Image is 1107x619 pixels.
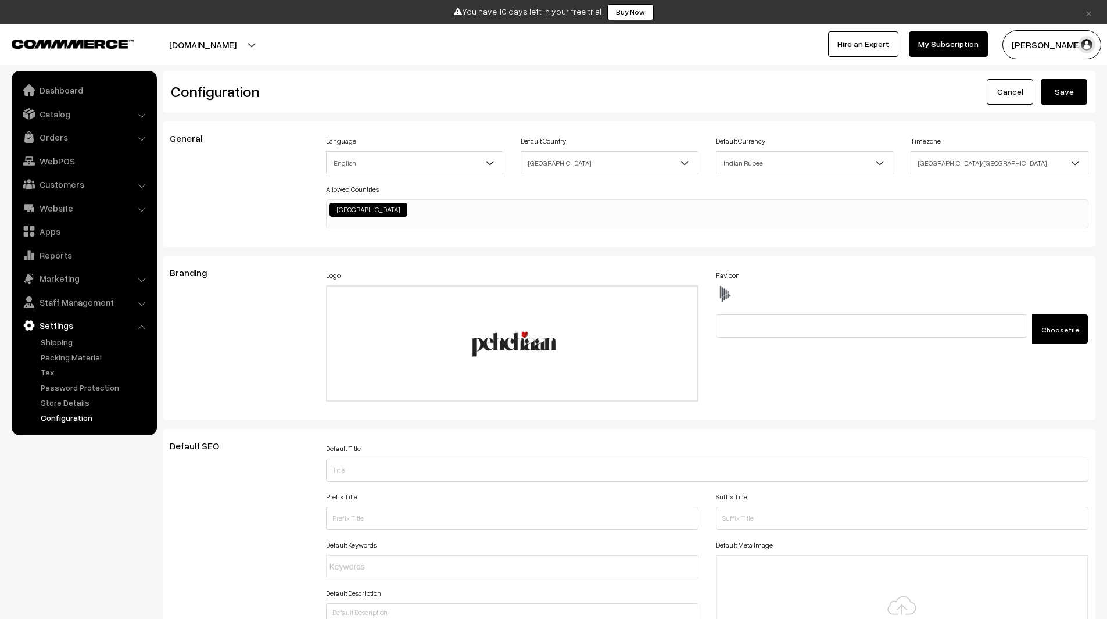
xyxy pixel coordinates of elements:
[15,245,153,266] a: Reports
[326,507,698,530] input: Prefix Title
[521,153,698,173] span: India
[1041,79,1087,105] button: Save
[911,136,941,146] label: Timezone
[326,492,357,502] label: Prefix Title
[1078,36,1095,53] img: user
[12,40,134,48] img: COMMMERCE
[128,30,277,59] button: [DOMAIN_NAME]
[15,315,153,336] a: Settings
[1002,30,1101,59] button: [PERSON_NAME]
[15,174,153,195] a: Customers
[911,153,1088,173] span: Asia/Kolkata
[38,396,153,409] a: Store Details
[716,285,733,303] img: favicon.ico
[329,561,431,573] input: Keywords
[170,440,233,452] span: Default SEO
[326,136,356,146] label: Language
[716,151,894,174] span: Indian Rupee
[329,203,407,217] li: India
[327,153,503,173] span: English
[15,103,153,124] a: Catalog
[326,151,504,174] span: English
[326,588,381,599] label: Default Description
[4,4,1103,20] div: You have 10 days left in your free trial
[326,184,379,195] label: Allowed Countries
[326,540,377,550] label: Default Keywords
[521,151,698,174] span: India
[15,221,153,242] a: Apps
[326,443,361,454] label: Default Title
[171,83,621,101] h2: Configuration
[909,31,988,57] a: My Subscription
[15,268,153,289] a: Marketing
[716,270,740,281] label: Favicon
[38,366,153,378] a: Tax
[716,540,773,550] label: Default Meta Image
[326,459,1089,482] input: Title
[38,336,153,348] a: Shipping
[15,151,153,171] a: WebPOS
[38,351,153,363] a: Packing Material
[15,292,153,313] a: Staff Management
[716,136,765,146] label: Default Currency
[828,31,898,57] a: Hire an Expert
[38,381,153,393] a: Password Protection
[521,136,566,146] label: Default Country
[170,133,216,144] span: General
[716,492,747,502] label: Suffix Title
[716,507,1088,530] input: Suffix Title
[15,198,153,219] a: Website
[607,4,654,20] a: Buy Now
[170,267,221,278] span: Branding
[716,153,893,173] span: Indian Rupee
[1081,5,1097,19] a: ×
[326,270,341,281] label: Logo
[1041,325,1079,334] span: Choose file
[38,412,153,424] a: Configuration
[15,80,153,101] a: Dashboard
[987,79,1033,105] a: Cancel
[12,36,113,50] a: COMMMERCE
[15,127,153,148] a: Orders
[911,151,1088,174] span: Asia/Kolkata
